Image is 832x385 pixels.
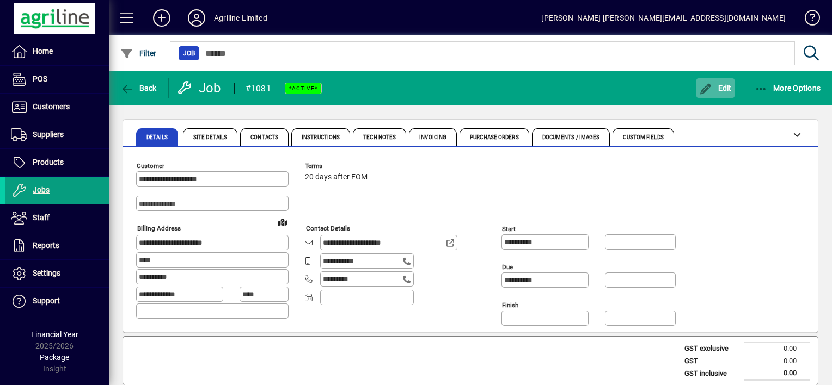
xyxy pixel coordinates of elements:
span: Site Details [193,135,227,140]
span: Settings [33,269,60,277]
a: Reports [5,232,109,259]
button: Filter [118,44,160,63]
mat-label: Due [502,263,513,271]
a: Knowledge Base [797,2,818,38]
td: GST exclusive [679,343,744,355]
a: View on map [274,213,291,231]
td: 0.00 [744,355,810,367]
span: Package [40,353,69,362]
span: Staff [33,213,50,222]
mat-label: Customer [137,162,164,170]
span: Filter [120,49,157,58]
span: 20 days after EOM [305,173,368,182]
button: Back [118,78,160,98]
td: GST inclusive [679,367,744,380]
td: 0.00 [744,367,810,380]
span: Products [33,158,64,166]
span: Reports [33,241,59,250]
span: Edit [699,84,732,92]
td: GST [679,355,744,367]
button: Profile [179,8,214,28]
app-page-header-button: Back [109,78,169,98]
span: Financial Year [31,330,78,339]
span: Instructions [302,135,340,140]
a: POS [5,66,109,93]
div: Job [177,79,223,97]
span: Home [33,47,53,55]
span: Job [183,48,195,59]
span: Customers [33,102,70,111]
a: Staff [5,204,109,232]
span: Tech Notes [363,135,396,140]
a: Suppliers [5,121,109,148]
span: Details [146,135,168,140]
span: Back [120,84,157,92]
span: POS [33,74,47,83]
div: Agriline Limited [214,9,267,27]
a: Home [5,38,109,65]
span: More Options [755,84,821,92]
span: Terms [305,163,370,170]
span: Purchase Orders [470,135,519,140]
span: Suppliers [33,130,64,139]
a: Products [5,149,109,176]
span: Invoicing [419,135,446,140]
div: #1081 [246,80,271,97]
td: 0.00 [744,343,810,355]
span: Documents / Images [542,135,600,140]
span: Jobs [33,185,50,194]
a: Settings [5,260,109,287]
div: [PERSON_NAME] [PERSON_NAME][EMAIL_ADDRESS][DOMAIN_NAME] [541,9,786,27]
button: More Options [752,78,824,98]
span: Support [33,296,60,305]
mat-label: Start [502,225,516,233]
button: Edit [696,78,735,98]
a: Support [5,288,109,315]
mat-label: Finish [502,301,518,309]
span: Contacts [250,135,278,140]
span: Custom Fields [623,135,663,140]
a: Customers [5,94,109,121]
button: Add [144,8,179,28]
